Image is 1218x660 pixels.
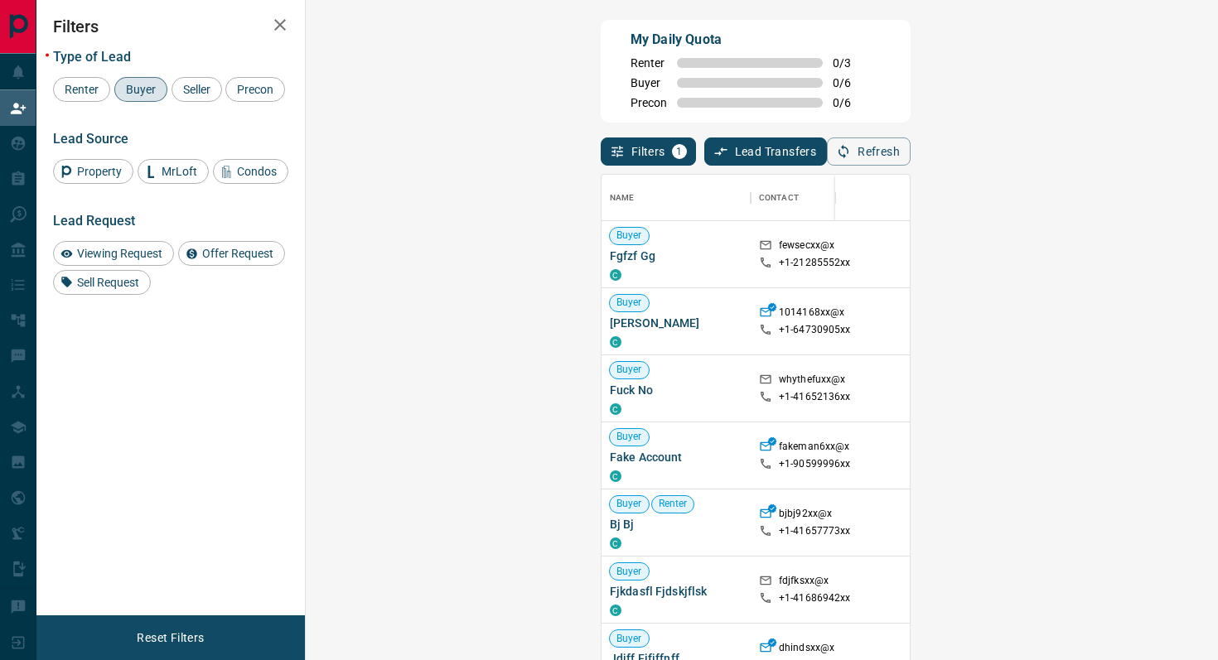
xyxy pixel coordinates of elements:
[71,165,128,178] span: Property
[53,131,128,147] span: Lead Source
[833,96,869,109] span: 0 / 6
[631,76,667,89] span: Buyer
[610,583,742,600] span: Fjkdasfl Fjdskjflsk
[610,537,621,549] div: condos.ca
[779,440,850,457] p: fakeman6xx@x
[833,56,869,70] span: 0 / 3
[652,497,694,511] span: Renter
[71,276,145,289] span: Sell Request
[114,77,167,102] div: Buyer
[71,247,168,260] span: Viewing Request
[674,146,685,157] span: 1
[631,56,667,70] span: Renter
[196,247,279,260] span: Offer Request
[177,83,216,96] span: Seller
[610,470,621,482] div: condos.ca
[779,591,851,605] p: +1- 41686942xx
[53,49,131,65] span: Type of Lead
[610,497,649,511] span: Buyer
[601,137,696,166] button: Filters1
[704,137,828,166] button: Lead Transfers
[779,306,844,323] p: 1014168xx@x
[610,363,649,377] span: Buyer
[610,632,649,646] span: Buyer
[779,457,851,471] p: +1- 90599996xx
[120,83,162,96] span: Buyer
[610,382,742,398] span: Fuck No
[610,516,742,532] span: Bj Bj
[213,159,288,184] div: Condos
[610,269,621,281] div: condos.ca
[231,83,279,96] span: Precon
[631,96,667,109] span: Precon
[610,315,742,331] span: [PERSON_NAME]
[779,390,851,404] p: +1- 41652136xx
[779,238,834,256] p: fewsecxx@x
[126,624,215,652] button: Reset Filters
[53,241,174,266] div: Viewing Request
[610,248,742,264] span: Fgfzf Gg
[610,565,649,579] span: Buyer
[779,373,846,390] p: whythefuxx@x
[610,229,649,243] span: Buyer
[610,336,621,348] div: condos.ca
[138,159,209,184] div: MrLoft
[610,296,649,310] span: Buyer
[833,76,869,89] span: 0 / 6
[231,165,283,178] span: Condos
[59,83,104,96] span: Renter
[779,524,851,538] p: +1- 41657773xx
[178,241,285,266] div: Offer Request
[610,430,649,444] span: Buyer
[156,165,203,178] span: MrLoft
[53,159,133,184] div: Property
[53,270,151,295] div: Sell Request
[751,175,883,221] div: Contact
[779,256,851,270] p: +1- 21285552xx
[53,77,110,102] div: Renter
[779,507,832,524] p: bjbj92xx@x
[172,77,222,102] div: Seller
[610,605,621,616] div: condos.ca
[779,323,851,337] p: +1- 64730905xx
[779,574,829,591] p: fdjfksxx@x
[53,213,135,229] span: Lead Request
[631,30,869,50] p: My Daily Quota
[225,77,285,102] div: Precon
[602,175,751,221] div: Name
[53,17,288,36] h2: Filters
[610,175,635,221] div: Name
[827,137,911,166] button: Refresh
[610,403,621,415] div: condos.ca
[759,175,799,221] div: Contact
[610,449,742,465] span: Fake Account
[779,641,834,658] p: dhindsxx@x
